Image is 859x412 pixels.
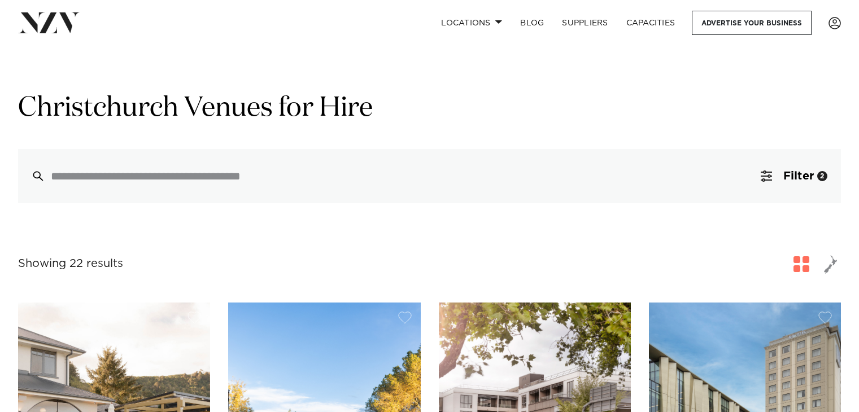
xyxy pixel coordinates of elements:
[747,149,841,203] button: Filter2
[18,255,123,273] div: Showing 22 results
[432,11,511,35] a: Locations
[783,170,814,182] span: Filter
[553,11,617,35] a: SUPPLIERS
[617,11,684,35] a: Capacities
[18,12,80,33] img: nzv-logo.png
[817,171,827,181] div: 2
[18,91,841,126] h1: Christchurch Venues for Hire
[692,11,812,35] a: Advertise your business
[511,11,553,35] a: BLOG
